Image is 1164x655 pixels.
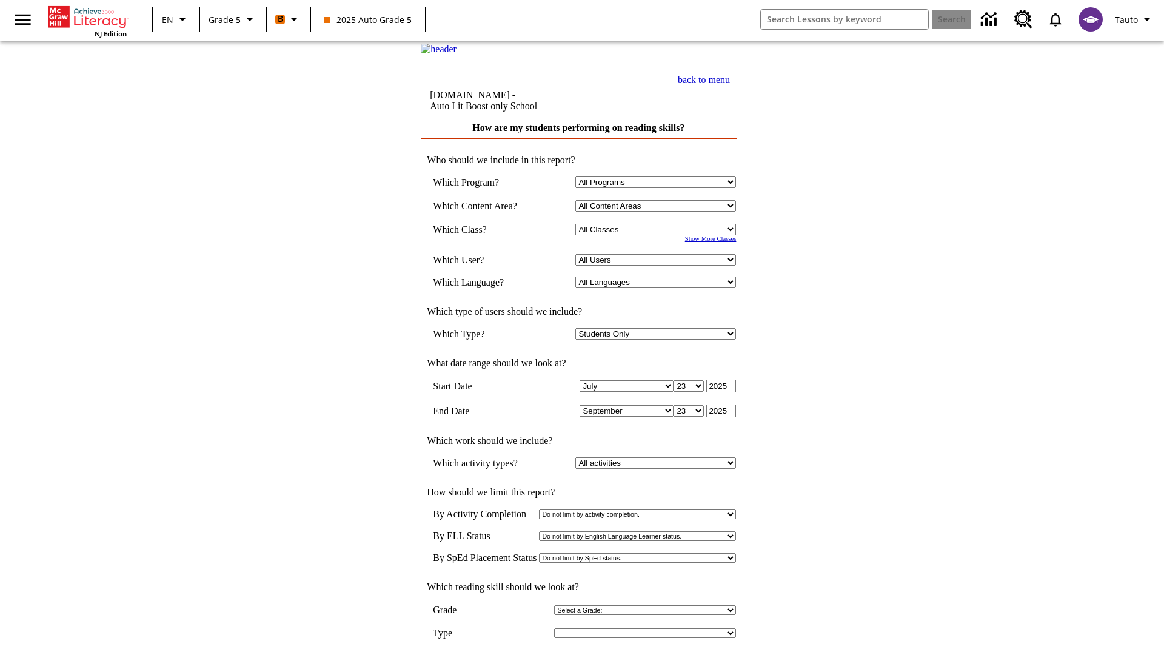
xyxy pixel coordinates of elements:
[162,13,173,26] span: EN
[48,4,127,38] div: Home
[1110,8,1159,30] button: Profile/Settings
[421,306,736,317] td: Which type of users should we include?
[685,235,737,242] a: Show More Classes
[433,380,535,392] td: Start Date
[678,75,730,85] a: back to menu
[433,531,537,542] td: By ELL Status
[433,605,467,616] td: Grade
[421,155,736,166] td: Who should we include in this report?
[433,254,535,266] td: Which User?
[433,553,537,563] td: By SpEd Placement Status
[5,2,41,38] button: Open side menu
[433,201,517,211] nobr: Which Content Area?
[974,3,1007,36] a: Data Center
[433,277,535,288] td: Which Language?
[430,101,537,111] nobr: Auto Lit Boost only School
[761,10,928,29] input: search field
[204,8,262,30] button: Grade: Grade 5, Select a grade
[421,358,736,369] td: What date range should we look at?
[421,582,736,593] td: Which reading skill should we look at?
[1007,3,1040,36] a: Resource Center, Will open in new tab
[209,13,241,26] span: Grade 5
[433,628,462,639] td: Type
[421,487,736,498] td: How should we limit this report?
[278,12,283,27] span: B
[1071,4,1110,35] button: Select a new avatar
[472,123,684,133] a: How are my students performing on reading skills?
[1079,7,1103,32] img: avatar image
[433,328,535,340] td: Which Type?
[421,435,736,446] td: Which work should we include?
[156,8,195,30] button: Language: EN, Select a language
[324,13,412,26] span: 2025 Auto Grade 5
[270,8,306,30] button: Boost Class color is orange. Change class color
[433,405,535,417] td: End Date
[433,457,535,469] td: Which activity types?
[95,29,127,38] span: NJ Edition
[433,224,535,235] td: Which Class?
[433,176,535,188] td: Which Program?
[421,44,457,55] img: header
[1115,13,1138,26] span: Tauto
[433,509,537,520] td: By Activity Completion
[430,90,615,112] td: [DOMAIN_NAME] -
[1040,4,1071,35] a: Notifications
